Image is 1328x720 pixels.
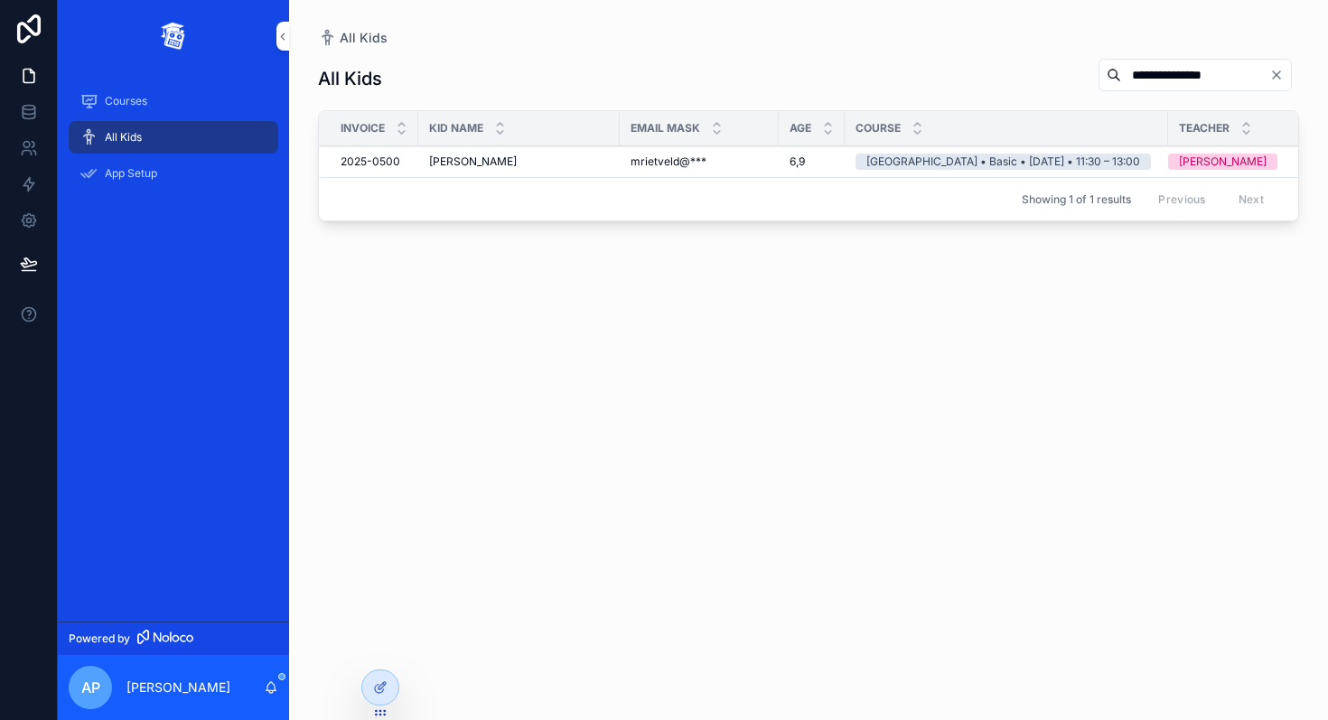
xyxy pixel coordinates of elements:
span: [PERSON_NAME] [429,154,517,169]
span: Powered by [69,631,130,646]
div: scrollable content [58,72,289,213]
a: All Kids [318,29,388,47]
span: Age [790,121,811,136]
button: Clear [1269,68,1291,82]
div: [GEOGRAPHIC_DATA] • Basic • [DATE] • 11:30 – 13:00 [866,154,1140,170]
a: 2025-0500 [341,154,407,169]
span: Course [856,121,901,136]
span: 6,9 [790,154,805,169]
img: App logo [159,22,188,51]
span: App Setup [105,166,157,181]
a: Courses [69,85,278,117]
a: All Kids [69,121,278,154]
span: Email Mask [631,121,700,136]
span: AP [81,677,100,698]
span: 2025-0500 [341,154,400,169]
span: Invoice [341,121,385,136]
a: Powered by [58,622,289,655]
span: All Kids [340,29,388,47]
span: Courses [105,94,147,108]
span: Showing 1 of 1 results [1022,192,1131,207]
p: [PERSON_NAME] [126,678,230,697]
a: [PERSON_NAME] [429,154,609,169]
h1: All Kids [318,66,382,91]
span: Teacher [1179,121,1230,136]
a: [PERSON_NAME] [1168,154,1282,170]
span: Kid Name [429,121,483,136]
a: [GEOGRAPHIC_DATA] • Basic • [DATE] • 11:30 – 13:00 [856,154,1157,170]
a: App Setup [69,157,278,190]
span: All Kids [105,130,142,145]
div: [PERSON_NAME] [1179,154,1267,170]
a: 6,9 [790,154,834,169]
